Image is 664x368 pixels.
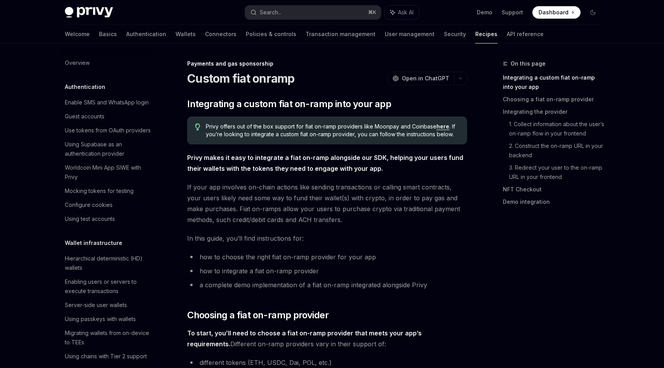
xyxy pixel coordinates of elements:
a: Recipes [475,25,497,43]
li: a complete demo implementation of a fiat on-ramp integrated alongside Privy [187,279,467,290]
img: dark logo [65,7,113,18]
strong: To start, you’ll need to choose a fiat on-ramp provider that meets your app’s requirements. [187,329,422,348]
a: 3. Redirect your user to the on-ramp URL in your frontend [509,161,605,183]
div: Configure cookies [65,200,113,210]
a: 2. Construct the on-ramp URL in your backend [509,140,605,161]
div: Enabling users or servers to execute transactions [65,277,153,296]
div: Hierarchical deterministic (HD) wallets [65,254,153,273]
a: Hierarchical deterministic (HD) wallets [59,252,158,275]
span: If your app involves on-chain actions like sending transactions or calling smart contracts, your ... [187,182,467,225]
div: Migrating wallets from on-device to TEEs [65,328,153,347]
a: Guest accounts [59,109,158,123]
span: Privy offers out of the box support for fiat on-ramp providers like Moonpay and Coinbase . If you... [206,123,459,138]
a: Mocking tokens for testing [59,184,158,198]
a: Integrating the provider [503,106,605,118]
span: Choosing a fiat on-ramp provider [187,309,329,321]
a: Enable SMS and WhatsApp login [59,95,158,109]
a: Using passkeys with wallets [59,312,158,326]
a: here [436,123,449,130]
a: Support [502,9,523,16]
a: Welcome [65,25,90,43]
span: ⌘ K [368,9,376,16]
a: Demo integration [503,196,605,208]
button: Toggle dark mode [587,6,599,19]
span: On this page [511,59,546,68]
div: Worldcoin Mini App SIWE with Privy [65,163,153,182]
a: NFT Checkout [503,183,605,196]
a: Enabling users or servers to execute transactions [59,275,158,298]
div: Guest accounts [65,112,104,121]
button: Search...⌘K [245,5,381,19]
a: Demo [477,9,492,16]
a: Using test accounts [59,212,158,226]
a: Policies & controls [246,25,296,43]
a: Overview [59,56,158,70]
h5: Wallet infrastructure [65,238,122,248]
div: Server-side user wallets [65,300,127,310]
div: Using Supabase as an authentication provider [65,140,153,158]
strong: Privy makes it easy to integrate a fiat on-ramp alongside our SDK, helping your users fund their ... [187,154,463,172]
div: Using chains with Tier 2 support [65,352,147,361]
span: Dashboard [539,9,568,16]
h5: Authentication [65,82,105,92]
a: Server-side user wallets [59,298,158,312]
span: In this guide, you’ll find instructions for: [187,233,467,244]
li: how to choose the right fiat on-ramp provider for your app [187,252,467,262]
div: Using passkeys with wallets [65,314,136,324]
div: Enable SMS and WhatsApp login [65,98,149,107]
span: Ask AI [398,9,414,16]
a: Choosing a fiat on-ramp provider [503,93,605,106]
a: Using Supabase as an authentication provider [59,137,158,161]
a: API reference [507,25,544,43]
div: Overview [65,58,90,68]
a: Configure cookies [59,198,158,212]
a: Wallets [176,25,196,43]
div: Mocking tokens for testing [65,186,134,196]
a: Using chains with Tier 2 support [59,349,158,363]
h1: Custom fiat onramp [187,71,295,85]
svg: Tip [195,123,200,130]
span: Integrating a custom fiat on-ramp into your app [187,98,391,110]
a: 1. Collect information about the user’s on-ramp flow in your frontend [509,118,605,140]
a: User management [385,25,435,43]
a: Connectors [205,25,236,43]
span: Different on-ramp providers vary in their support of: [187,328,467,349]
div: Use tokens from OAuth providers [65,126,151,135]
a: Integrating a custom fiat on-ramp into your app [503,71,605,93]
button: Ask AI [385,5,419,19]
a: Dashboard [532,6,581,19]
li: how to integrate a fiat on-ramp provider [187,266,467,276]
a: Migrating wallets from on-device to TEEs [59,326,158,349]
div: Search... [260,8,282,17]
a: Use tokens from OAuth providers [59,123,158,137]
button: Open in ChatGPT [388,72,454,85]
div: Payments and gas sponsorship [187,60,467,68]
li: different tokens (ETH, USDC, Dai, POL, etc.) [187,357,467,368]
a: Authentication [126,25,166,43]
a: Security [444,25,466,43]
div: Using test accounts [65,214,115,224]
a: Transaction management [306,25,375,43]
a: Worldcoin Mini App SIWE with Privy [59,161,158,184]
a: Basics [99,25,117,43]
span: Open in ChatGPT [402,75,449,82]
